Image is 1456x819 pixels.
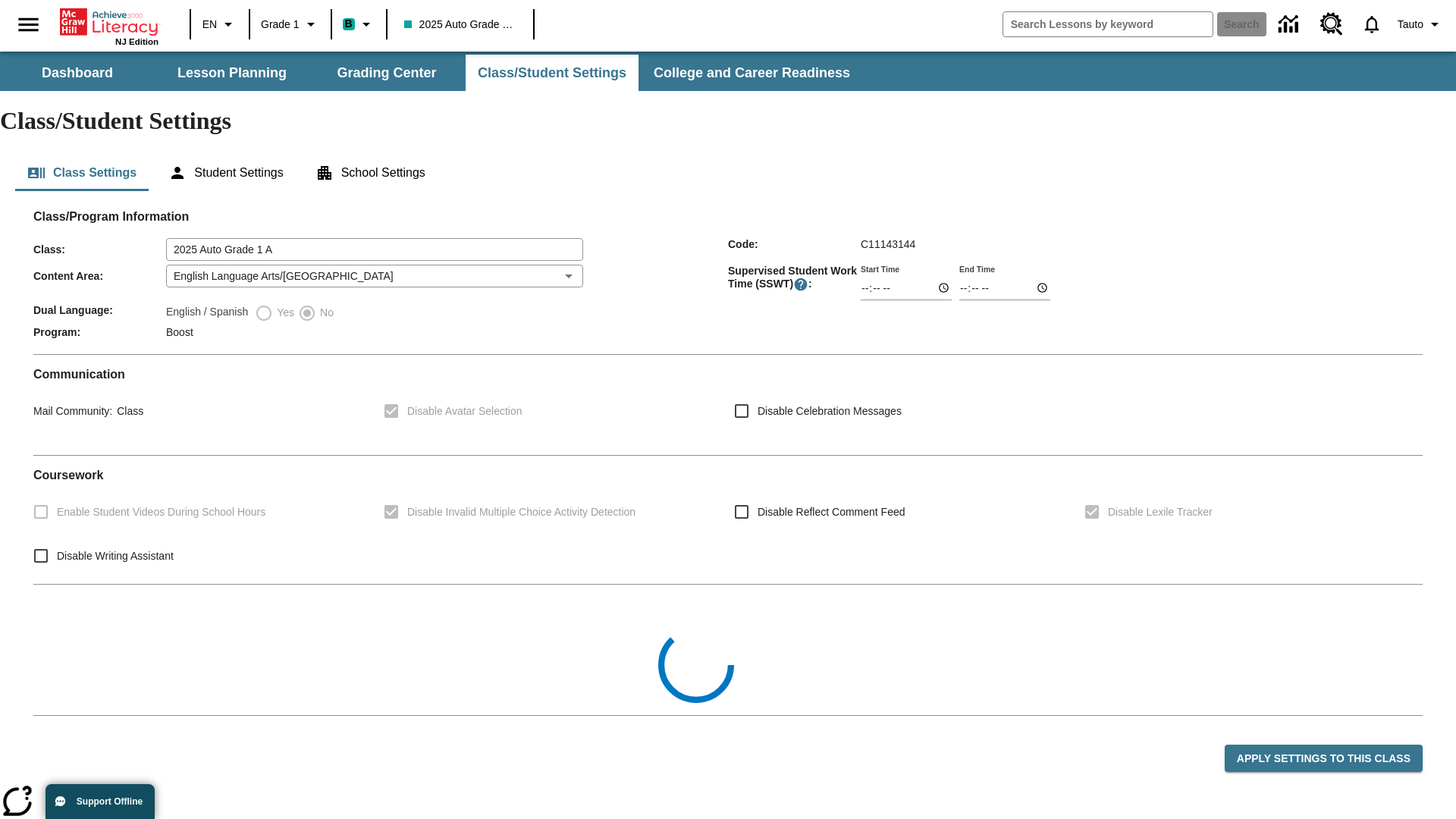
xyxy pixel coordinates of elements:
input: search field [1003,12,1213,36]
a: Notifications [1352,5,1392,44]
button: Support Offline [45,784,155,819]
span: Class [112,405,143,417]
span: Support Offline [77,796,143,807]
a: Data Center [1269,4,1311,45]
span: Disable Invalid Multiple Choice Activity Detection [407,504,635,520]
label: English / Spanish [166,304,248,322]
button: Class Settings [15,155,149,191]
span: Mail Community : [33,405,112,417]
span: Disable Reflect Comment Feed [758,504,905,520]
button: Supervised Student Work Time is the timeframe when students can take LevelSet and when lessons ar... [793,277,808,292]
button: Profile/Settings [1392,11,1450,38]
span: Content Area : [33,270,166,282]
input: Class [166,238,583,261]
button: Open side menu [6,2,51,47]
span: B [345,14,353,33]
div: Class/Student Settings [15,155,1441,191]
div: Coursework [33,468,1423,572]
div: Class/Program Information [33,224,1423,342]
span: Dual Language : [33,304,166,316]
span: NJ Edition [115,37,158,46]
div: Class Collections [33,597,1423,703]
h2: Class/Program Information [33,209,1423,224]
button: Dashboard [2,55,153,91]
a: Home [60,7,158,37]
span: No [316,305,334,321]
button: Student Settings [156,155,295,191]
label: End Time [959,263,995,275]
div: Home [60,5,158,46]
label: Start Time [861,263,899,275]
span: EN [202,17,217,33]
button: School Settings [303,155,438,191]
span: Supervised Student Work Time (SSWT) : [728,265,861,292]
h2: Course work [33,468,1423,482]
span: Disable Celebration Messages [758,403,902,419]
span: Disable Avatar Selection [407,403,522,419]
span: Class : [33,243,166,256]
button: Boost Class color is teal. Change class color [337,11,381,38]
button: Class/Student Settings [466,55,639,91]
span: Boost [166,326,193,338]
button: Grading Center [311,55,463,91]
span: Disable Lexile Tracker [1108,504,1213,520]
span: C11143144 [861,238,915,250]
h2: Communication [33,367,1423,381]
button: College and Career Readiness [642,55,862,91]
button: Lesson Planning [156,55,308,91]
span: Code : [728,238,861,250]
span: Tauto [1398,17,1423,33]
div: Communication [33,367,1423,443]
button: Apply Settings to this Class [1225,745,1423,773]
a: Resource Center, Will open in new tab [1311,4,1352,45]
div: English Language Arts/[GEOGRAPHIC_DATA] [166,265,583,287]
span: Program : [33,326,166,338]
span: 2025 Auto Grade 1 A [404,17,516,33]
button: Grade: Grade 1, Select a grade [255,11,326,38]
span: Yes [273,305,294,321]
span: Disable Writing Assistant [57,548,174,564]
button: Language: EN, Select a language [196,11,244,38]
span: Grade 1 [261,17,300,33]
span: Enable Student Videos During School Hours [57,504,265,520]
